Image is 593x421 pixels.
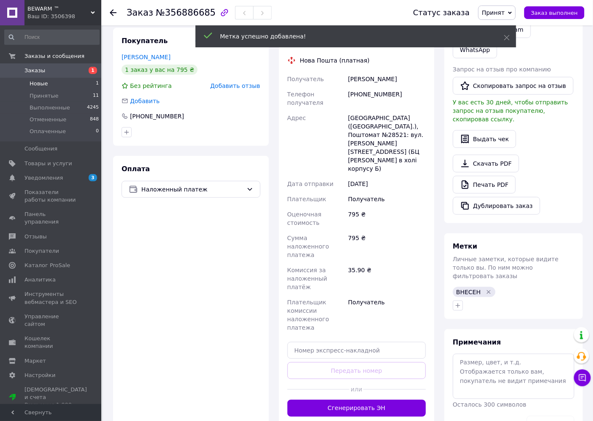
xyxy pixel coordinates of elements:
button: Выдать чек [453,130,516,148]
div: Ваш ID: 3506398 [27,13,101,20]
span: Плательщик комиссии наложенного платежа [287,299,329,331]
span: Инструменты вебмастера и SEO [24,290,78,306]
span: Аналитика [24,276,56,284]
span: Новые [30,80,48,87]
span: 848 [90,116,99,123]
button: Сгенерировать ЭН [287,400,426,417]
span: Уведомления [24,174,63,182]
div: 795 ₴ [347,230,428,262]
button: Дублировать заказ [453,197,540,215]
span: Заказы и сообщения [24,52,84,60]
span: 1 [96,80,99,87]
span: Управление сайтом [24,313,78,328]
span: 3 [89,174,97,181]
div: [DATE] [347,176,428,191]
span: Наложенный платеж [141,185,243,194]
div: Получатель [347,295,428,335]
span: Заказ [127,8,153,18]
span: Добавить [130,98,160,104]
span: Оплаченные [30,128,66,135]
span: ВНЕСЕН [456,289,481,295]
span: [DEMOGRAPHIC_DATA] и счета [24,386,87,409]
span: Оплата [122,165,150,173]
button: Чат с покупателем [574,369,591,386]
input: Поиск [4,30,100,45]
span: 4245 [87,104,99,112]
span: Телефон получателя [287,91,324,106]
span: Комиссия за наложенный платёж [287,267,328,290]
a: Печать PDF [453,176,516,194]
div: Вернуться назад [110,8,116,17]
span: Панель управления [24,210,78,226]
span: BEWARM ™ [27,5,91,13]
span: или [349,385,363,394]
div: Нова Пошта (платная) [298,56,372,65]
div: Prom микс 1 000 [24,401,87,409]
span: Выполненные [30,104,70,112]
span: Маркет [24,357,46,365]
span: Метки [453,242,477,250]
svg: Удалить метку [485,289,492,295]
span: Принятые [30,92,59,100]
span: №356886685 [156,8,216,18]
div: Получатель [347,191,428,207]
span: У вас есть 30 дней, чтобы отправить запрос на отзыв покупателю, скопировав ссылку. [453,99,568,123]
span: Получатель [287,76,324,82]
span: Осталось 300 символов [453,402,526,408]
div: [PHONE_NUMBER] [347,87,428,110]
span: Покупатель [122,37,168,45]
button: Скопировать запрос на отзыв [453,77,574,95]
a: WhatsApp [453,41,497,58]
span: Настройки [24,372,55,379]
span: Дата отправки [287,180,334,187]
span: Каталог ProSale [24,262,70,269]
span: Адрес [287,115,306,121]
span: Сумма наложенного платежа [287,235,329,258]
button: Заказ выполнен [524,6,585,19]
span: Добавить отзыв [210,82,260,89]
span: 0 [96,128,99,135]
div: [GEOGRAPHIC_DATA] ([GEOGRAPHIC_DATA].), Поштомат №28521: вул. [PERSON_NAME][STREET_ADDRESS] (БЦ [... [347,110,428,176]
a: Скачать PDF [453,155,519,172]
span: Запрос на отзыв про компанию [453,66,551,73]
span: Принят [482,9,505,16]
a: [PERSON_NAME] [122,54,171,60]
span: Личные заметки, которые видите только вы. По ним можно фильтровать заказы [453,256,559,279]
span: Отмененные [30,116,66,123]
span: Покупатели [24,247,59,255]
span: Заказы [24,67,45,74]
span: Показатели работы компании [24,189,78,204]
div: [PERSON_NAME] [347,71,428,87]
div: Статус заказа [413,8,470,17]
span: Товары и услуги [24,160,72,167]
span: Плательщик [287,196,327,202]
div: 35.90 ₴ [347,262,428,295]
span: 11 [93,92,99,100]
span: Примечания [453,338,501,346]
span: Сообщения [24,145,57,153]
div: [PHONE_NUMBER] [129,112,185,120]
div: 795 ₴ [347,207,428,230]
span: Без рейтинга [130,82,172,89]
span: Отзывы [24,233,47,241]
span: Оценочная стоимость [287,211,322,226]
div: Метка успешно добавлена! [220,32,483,41]
span: 1 [89,67,97,74]
span: Заказ выполнен [531,10,578,16]
div: 1 заказ у вас на 795 ₴ [122,65,198,75]
input: Номер экспресс-накладной [287,342,426,359]
span: Кошелек компании [24,335,78,350]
